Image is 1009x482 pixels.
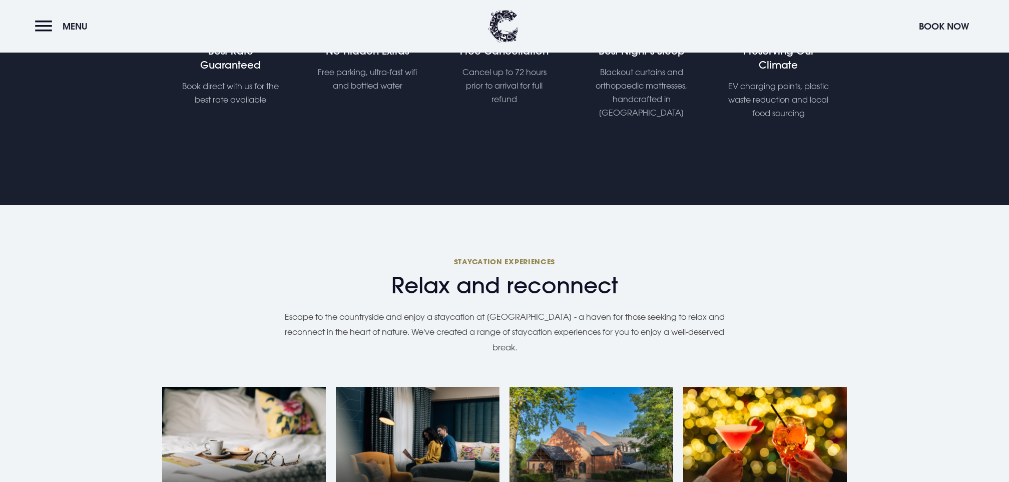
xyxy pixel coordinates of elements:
[180,44,281,72] h4: Best Rate Guaranteed
[488,10,519,43] img: Clandeboye Lodge
[728,44,829,72] h4: Preserving Our Climate
[35,16,93,37] button: Menu
[274,309,735,355] p: Escape to the countryside and enjoy a staycation at [GEOGRAPHIC_DATA] - a haven for those seeking...
[162,257,847,266] span: Staycation experiences
[591,66,692,120] p: Blackout curtains and orthopaedic mattresses, handcrafted in [GEOGRAPHIC_DATA]
[180,80,281,107] p: Book direct with us for the best rate available
[317,66,418,93] p: Free parking, ultra-fast wifi and bottled water
[162,272,847,299] span: Relax and reconnect
[728,80,829,121] p: EV charging points, plastic waste reduction and local food sourcing
[914,16,974,37] button: Book Now
[63,21,88,32] span: Menu
[453,66,555,107] p: Cancel up to 72 hours prior to arrival for full refund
